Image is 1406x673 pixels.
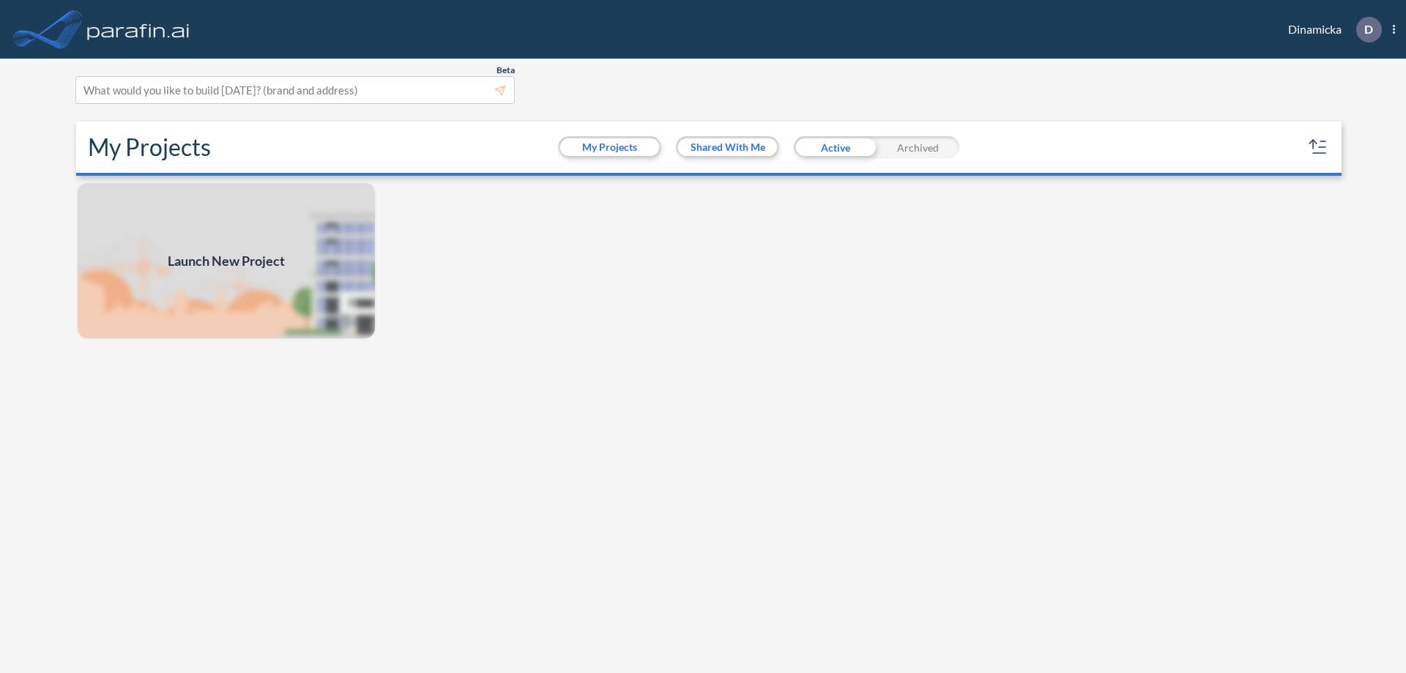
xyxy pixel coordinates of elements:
[1306,135,1330,159] button: sort
[496,64,515,76] span: Beta
[1266,17,1395,42] div: Dinamicka
[794,136,877,158] div: Active
[168,251,285,271] span: Launch New Project
[560,138,659,156] button: My Projects
[678,138,777,156] button: Shared With Me
[76,182,376,340] img: add
[877,136,959,158] div: Archived
[76,182,376,340] a: Launch New Project
[88,133,211,161] h2: My Projects
[84,15,193,44] img: logo
[1364,23,1373,36] p: D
